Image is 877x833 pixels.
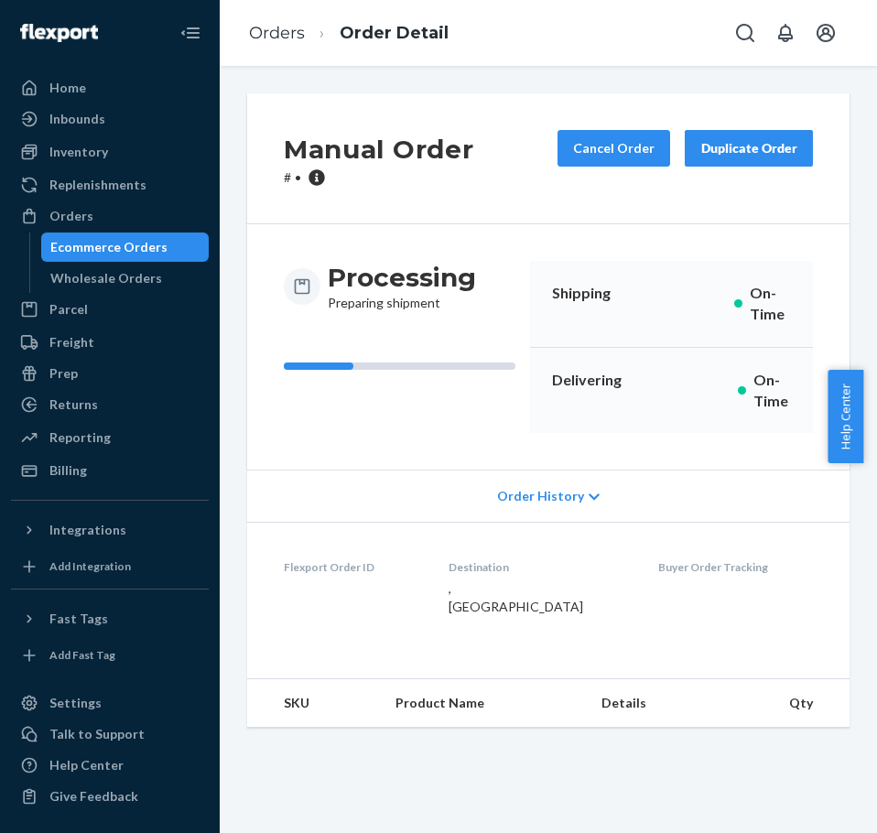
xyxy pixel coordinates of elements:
div: Fast Tags [49,610,108,628]
a: Returns [11,390,209,419]
div: Help Center [49,756,124,774]
button: Integrations [11,515,209,545]
dt: Destination [449,559,628,575]
div: Add Fast Tag [49,647,115,663]
div: Reporting [49,428,111,447]
p: On-Time [753,370,791,412]
a: Ecommerce Orders [41,233,210,262]
a: Prep [11,359,209,388]
div: Inventory [49,143,108,161]
div: Talk to Support [49,725,145,743]
div: Home [49,79,86,97]
a: Order Detail [340,23,449,43]
a: Home [11,73,209,103]
a: Orders [11,201,209,231]
th: Product Name [381,679,586,728]
th: SKU [247,679,381,728]
a: Add Integration [11,552,209,581]
th: Qty [719,679,850,728]
p: # [284,168,473,187]
button: Close Navigation [172,15,209,51]
button: Open Search Box [727,15,763,51]
a: Reporting [11,423,209,452]
th: Details [587,679,720,728]
div: Wholesale Orders [50,269,162,287]
div: Settings [49,694,102,712]
div: Prep [49,364,78,383]
h3: Processing [328,261,476,294]
div: Preparing shipment [328,261,476,312]
a: Replenishments [11,170,209,200]
button: Fast Tags [11,604,209,633]
button: Help Center [828,370,863,463]
a: Parcel [11,295,209,324]
div: Parcel [49,300,88,319]
a: Inventory [11,137,209,167]
dt: Flexport Order ID [284,559,419,575]
p: Shipping [552,283,611,304]
div: Freight [49,333,94,352]
button: Cancel Order [558,130,670,167]
dt: Buyer Order Tracking [658,559,813,575]
p: Delivering [552,370,622,391]
ol: breadcrumbs [234,6,463,60]
a: Add Fast Tag [11,641,209,670]
div: Replenishments [49,176,146,194]
a: Talk to Support [11,719,209,749]
p: On-Time [750,283,791,325]
span: Order History [497,487,584,505]
a: Freight [11,328,209,357]
div: Inbounds [49,110,105,128]
a: Help Center [11,751,209,780]
span: • [295,169,301,185]
button: Give Feedback [11,782,209,811]
a: Settings [11,688,209,718]
div: Add Integration [49,558,131,574]
a: Inbounds [11,104,209,134]
div: Orders [49,207,93,225]
button: Open notifications [767,15,804,51]
div: Ecommerce Orders [50,238,168,256]
button: Open account menu [807,15,844,51]
div: Duplicate Order [700,139,797,157]
h2: Manual Order [284,130,473,168]
div: Integrations [49,521,126,539]
button: Duplicate Order [685,130,813,167]
a: Wholesale Orders [41,264,210,293]
span: , [GEOGRAPHIC_DATA] [449,580,583,614]
div: Give Feedback [49,787,138,806]
a: Billing [11,456,209,485]
a: Orders [249,23,305,43]
img: Flexport logo [20,24,98,42]
div: Billing [49,461,87,480]
div: Returns [49,395,98,414]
